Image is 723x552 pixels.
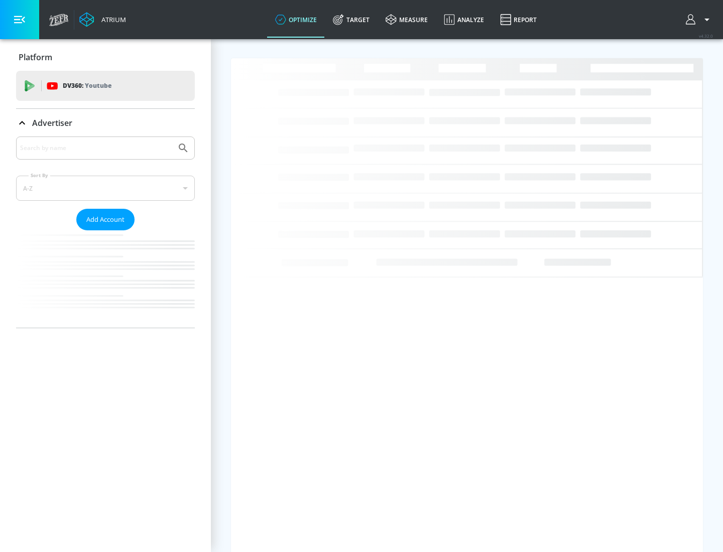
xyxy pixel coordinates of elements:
button: Add Account [76,209,135,230]
input: Search by name [20,142,172,155]
div: A-Z [16,176,195,201]
label: Sort By [29,172,50,179]
span: v 4.32.0 [699,33,713,39]
p: Youtube [85,80,111,91]
div: DV360: Youtube [16,71,195,101]
a: Analyze [436,2,492,38]
div: Advertiser [16,136,195,328]
a: Target [325,2,378,38]
a: Atrium [79,12,126,27]
span: Add Account [86,214,125,225]
p: Advertiser [32,117,72,128]
div: Advertiser [16,109,195,137]
a: optimize [267,2,325,38]
div: Atrium [97,15,126,24]
p: Platform [19,52,52,63]
a: Report [492,2,545,38]
nav: list of Advertiser [16,230,195,328]
div: Platform [16,43,195,71]
a: measure [378,2,436,38]
p: DV360: [63,80,111,91]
